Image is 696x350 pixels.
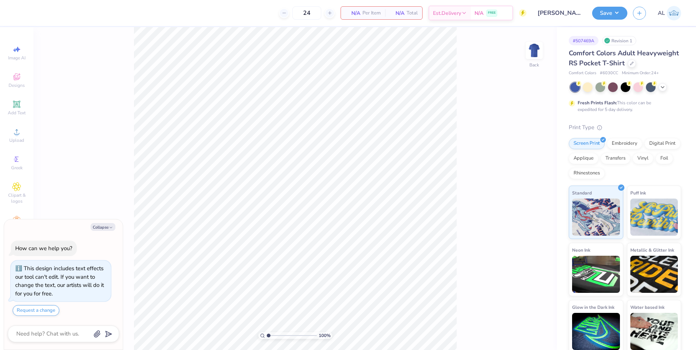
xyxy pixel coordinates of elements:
button: Request a change [13,305,59,316]
span: AL [658,9,665,17]
span: Add Text [8,110,26,116]
span: FREE [488,10,496,16]
span: Metallic & Glitter Ink [630,246,674,254]
span: # 6030CC [600,70,618,76]
div: Print Type [569,123,681,132]
span: Total [407,9,418,17]
span: Designs [9,82,25,88]
span: Clipart & logos [4,192,30,204]
span: Upload [9,137,24,143]
span: Glow in the Dark Ink [572,303,614,311]
img: Standard [572,199,620,236]
span: Comfort Colors [569,70,596,76]
div: Rhinestones [569,168,605,179]
img: Neon Ink [572,256,620,293]
div: How can we help you? [15,245,72,252]
div: This color can be expedited for 5 day delivery. [578,99,669,113]
button: Save [592,7,627,20]
span: Standard [572,189,592,197]
span: Per Item [362,9,381,17]
span: Minimum Order: 24 + [622,70,659,76]
a: AL [658,6,681,20]
div: Vinyl [633,153,653,164]
div: Screen Print [569,138,605,149]
input: – – [292,6,321,20]
span: N/A [475,9,483,17]
span: Image AI [8,55,26,61]
img: Alyzza Lydia Mae Sobrino [667,6,681,20]
button: Collapse [91,223,115,231]
div: This design includes text effects our tool can't edit. If you want to change the text, our artist... [15,265,104,297]
span: Water based Ink [630,303,664,311]
span: Comfort Colors Adult Heavyweight RS Pocket T-Shirt [569,49,679,68]
div: Applique [569,153,598,164]
span: Est. Delivery [433,9,461,17]
span: Greek [11,165,23,171]
div: # 507469A [569,36,598,45]
div: Revision 1 [602,36,636,45]
img: Metallic & Glitter Ink [630,256,678,293]
input: Untitled Design [532,6,587,20]
div: Foil [656,153,673,164]
div: Transfers [601,153,630,164]
span: N/A [345,9,360,17]
span: Neon Ink [572,246,590,254]
span: N/A [390,9,404,17]
div: Back [529,62,539,68]
span: 100 % [319,332,331,339]
span: Puff Ink [630,189,646,197]
img: Water based Ink [630,313,678,350]
img: Puff Ink [630,199,678,236]
img: Back [527,43,542,58]
img: Glow in the Dark Ink [572,313,620,350]
div: Digital Print [644,138,680,149]
strong: Fresh Prints Flash: [578,100,617,106]
div: Embroidery [607,138,642,149]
